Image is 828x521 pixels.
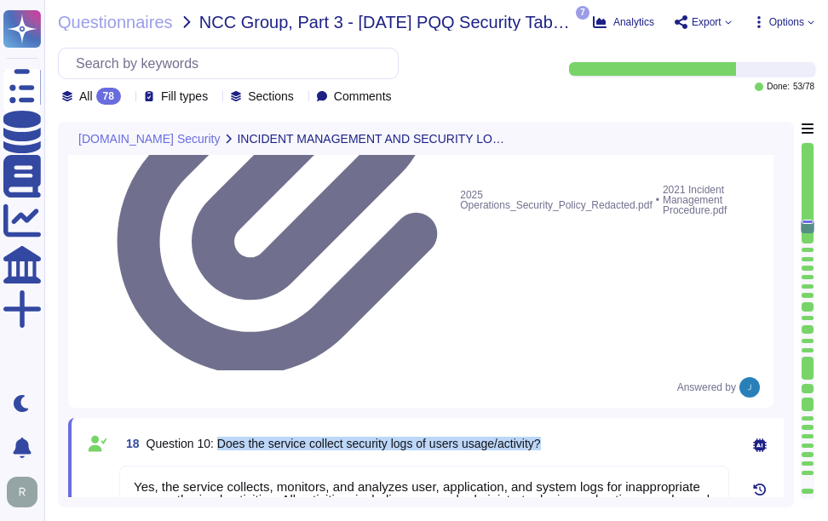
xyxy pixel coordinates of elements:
[692,17,722,27] span: Export
[96,88,121,105] div: 78
[199,14,572,31] span: NCC Group, Part 3 - [DATE] PQQ Security Tab v2.2
[613,17,654,27] span: Analytics
[663,181,763,219] span: 2021 Incident Management Procedure.pdf
[460,186,659,214] span: 2025 Operations_Security_Policy_Redacted.pdf
[739,377,760,398] img: user
[677,382,736,392] span: Answered by
[79,90,93,102] span: All
[78,133,220,145] span: [DOMAIN_NAME] Security
[7,477,37,507] img: user
[3,473,49,511] button: user
[793,83,814,91] span: 53 / 78
[147,437,541,450] span: Question 10: Does the service collect security logs of users usage/activity?
[576,6,589,20] span: 7
[237,133,511,145] span: INCIDENT MANAGEMENT AND SECURITY LOGGING
[119,438,140,449] span: 18
[67,49,398,78] input: Search by keywords
[656,195,659,205] span: •
[161,90,208,102] span: Fill types
[334,90,392,102] span: Comments
[58,14,173,31] span: Questionnaires
[767,83,790,91] span: Done:
[248,90,294,102] span: Sections
[593,15,654,29] button: Analytics
[769,17,804,27] span: Options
